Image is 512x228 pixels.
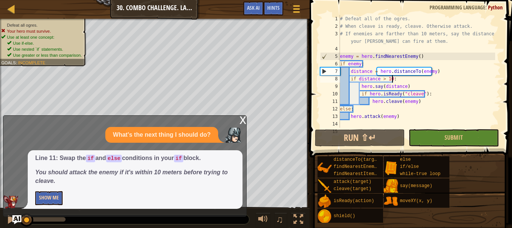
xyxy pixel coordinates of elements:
li: Defeat all ogres. [1,22,82,28]
div: 4 [320,45,340,53]
span: findNearestItem() [334,171,379,177]
span: distanceTo(target) [334,157,382,162]
span: : [485,4,488,11]
div: 8 [320,75,340,83]
div: 9 [320,83,340,90]
span: moveXY(x, y) [400,198,432,204]
button: Ask AI [12,215,21,224]
span: Ask AI [247,4,260,11]
div: 11 [320,98,340,105]
span: Use if-else. [13,41,34,45]
code: if [86,155,95,162]
em: You should attack the enemy if it's within 10 meters before trying to cleave. [35,169,228,184]
div: 15 [320,128,340,135]
img: portrait.png [317,179,332,193]
div: 14 [320,120,340,128]
img: portrait.png [317,161,332,175]
button: ♫ [274,213,287,228]
li: Use at least one concept: [1,34,82,40]
button: Submit [409,129,499,146]
button: Ctrl + P: Pause [4,213,19,228]
div: 7 [320,68,340,75]
div: 12 [320,105,340,113]
div: 13 [320,113,340,120]
span: if/else [400,164,419,169]
span: while-true loop [400,171,440,177]
span: Hints [267,4,280,11]
img: Player [226,128,241,143]
li: Use greater or less than comparison. [7,52,82,58]
button: Ask AI [243,2,263,15]
button: Show Me [35,191,63,205]
img: portrait.png [384,194,398,208]
code: else [106,155,122,162]
span: Use at least one concept: [7,35,54,39]
span: Your hero must survive. [7,29,51,33]
span: say(message) [400,183,432,189]
div: x [240,116,246,123]
img: portrait.png [317,194,332,208]
span: cleave(target) [334,186,371,192]
span: shield() [334,213,355,219]
li: Your hero must survive. [1,28,82,34]
span: attack(target) [334,179,371,184]
code: if [174,155,183,162]
span: Python [488,4,503,11]
div: 10 [320,90,340,98]
span: Use nested `if` statements. [13,47,63,51]
span: isReady(action) [334,198,374,204]
span: Programming language [430,4,485,11]
button: Run ⇧↵ [315,129,405,146]
span: Submit [445,133,463,142]
div: 1 [320,15,340,23]
span: Goals [1,60,16,65]
li: Use if-else. [7,40,82,46]
div: 5 [320,53,340,60]
p: Line 11: Swap the and conditions in your block. [35,154,235,163]
button: Show game menu [287,2,306,19]
button: Adjust volume [256,213,271,228]
img: portrait.png [317,209,332,223]
div: 2 [320,23,340,30]
div: 3 [320,30,340,45]
span: : [16,60,18,65]
button: Toggle fullscreen [291,213,306,228]
p: What's the next thing I should do? [113,131,211,139]
li: Use nested `if` statements. [7,46,82,52]
span: Use greater or less than comparison. [13,53,82,57]
img: portrait.png [384,179,398,193]
span: else [400,157,411,162]
img: AI [3,195,18,209]
img: portrait.png [384,161,398,175]
span: Defeat all ogres. [7,23,38,27]
span: ♫ [276,214,283,225]
span: Incomplete [18,60,45,65]
div: 6 [320,60,340,68]
span: findNearestEnemy() [334,164,382,169]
